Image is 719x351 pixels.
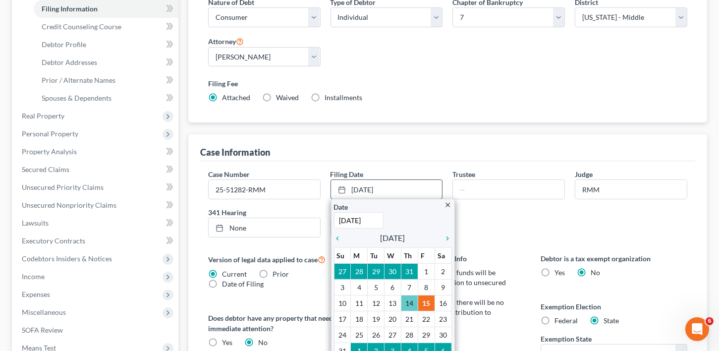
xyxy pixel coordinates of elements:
span: Income [22,272,45,281]
td: 2 [435,264,451,280]
th: F [418,248,435,264]
span: Expenses [22,290,50,298]
label: Trustee [452,169,475,179]
label: Version of legal data applied to case [208,253,355,265]
span: Federal [554,316,578,325]
label: Date [334,202,348,212]
td: 27 [334,264,351,280]
td: 15 [418,295,435,311]
span: Waived [276,93,299,102]
td: 7 [401,280,418,295]
span: Codebtors Insiders & Notices [22,254,112,263]
span: Date of Filing [222,280,264,288]
td: 22 [418,311,435,327]
input: -- [453,180,564,199]
span: Yes [222,338,232,347]
span: Personal Property [22,129,78,138]
td: 31 [401,264,418,280]
label: Debtor is a tax exempt organization [541,253,687,264]
span: Attached [222,93,250,102]
a: None [209,218,320,237]
span: Executory Contracts [22,236,85,245]
span: Current [222,270,247,278]
td: 8 [418,280,435,295]
td: 18 [351,311,368,327]
label: Filing Fee [208,78,687,89]
th: Su [334,248,351,264]
span: Credit Counseling Course [42,22,121,31]
label: Exemption Election [541,301,687,312]
label: Does debtor have any property that needs immediate attention? [208,313,355,334]
span: Spouses & Dependents [42,94,111,102]
i: chevron_left [334,234,347,242]
a: Lawsuits [14,214,178,232]
a: Unsecured Priority Claims [14,178,178,196]
td: 16 [435,295,451,311]
td: 6 [385,280,401,295]
span: Real Property [22,112,64,120]
span: Unsecured Nonpriority Claims [22,201,116,209]
td: 9 [435,280,451,295]
input: -- [575,180,687,199]
td: 28 [401,327,418,343]
th: M [351,248,368,264]
td: 4 [351,280,368,295]
a: chevron_left [334,232,347,244]
td: 27 [385,327,401,343]
td: 25 [351,327,368,343]
span: Debtor Addresses [42,58,97,66]
span: SOFA Review [22,326,63,334]
a: Debtor Profile [34,36,178,54]
a: [DATE] [331,180,442,199]
span: Prior [273,270,289,278]
span: 6 [706,317,714,325]
span: Miscellaneous [22,308,66,316]
a: Prior / Alternate Names [34,71,178,89]
th: Th [401,248,418,264]
span: Property Analysis [22,147,77,156]
i: close [444,201,452,209]
td: 12 [368,295,385,311]
td: 10 [334,295,351,311]
span: [DATE] [381,232,405,244]
td: 23 [435,311,451,327]
label: Case Number [208,169,250,179]
span: Debtor Profile [42,40,86,49]
td: 29 [368,264,385,280]
td: 24 [334,327,351,343]
a: close [444,199,452,210]
span: State [604,316,619,325]
span: Yes [554,268,565,277]
td: 30 [435,327,451,343]
th: Tu [368,248,385,264]
span: Unsecured Priority Claims [22,183,104,191]
td: 26 [368,327,385,343]
input: Enter case number... [209,180,320,199]
label: Exemption State [541,334,592,344]
span: Filing Information [42,4,98,13]
td: 1 [418,264,435,280]
td: 3 [334,280,351,295]
span: Lawsuits [22,219,49,227]
span: Installments [325,93,362,102]
iframe: Intercom live chat [685,317,709,341]
td: 19 [368,311,385,327]
label: 341 Hearing [203,207,448,218]
td: 11 [351,295,368,311]
label: Filing Date [331,169,364,179]
a: Debtor Addresses [34,54,178,71]
td: 29 [418,327,435,343]
th: W [385,248,401,264]
input: 1/1/2013 [334,212,384,229]
a: chevron_right [439,232,452,244]
a: Unsecured Nonpriority Claims [14,196,178,214]
td: 28 [351,264,368,280]
a: SOFA Review [14,321,178,339]
td: 5 [368,280,385,295]
td: 30 [385,264,401,280]
span: Prior / Alternate Names [42,76,115,84]
td: 17 [334,311,351,327]
i: chevron_right [439,234,452,242]
td: 14 [401,295,418,311]
label: Judge [575,169,593,179]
